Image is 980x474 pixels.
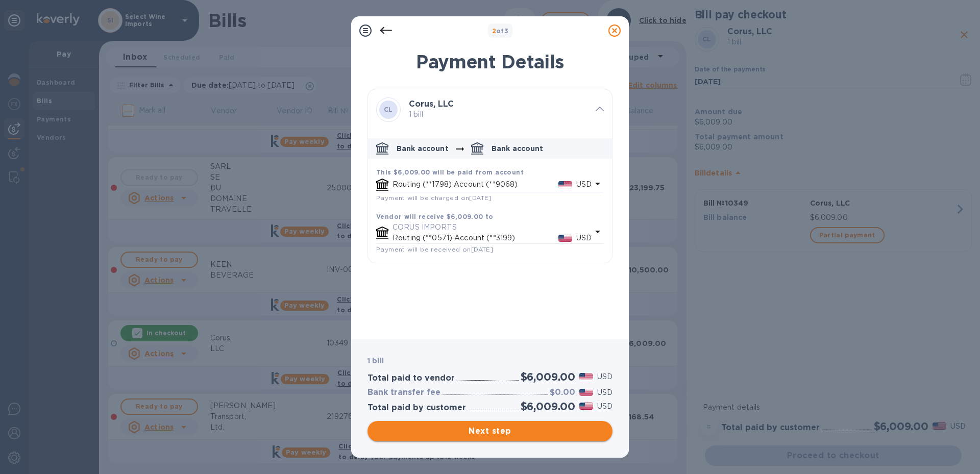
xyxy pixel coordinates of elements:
[393,233,558,243] p: Routing (**0571) Account (**3199)
[492,143,544,154] p: Bank account
[368,134,612,263] div: default-method
[409,99,454,109] b: Corus, LLC
[384,106,393,113] b: CL
[558,235,572,242] img: USD
[368,89,612,130] div: CLCorus, LLC 1 bill
[579,373,593,380] img: USD
[409,109,587,120] p: 1 bill
[376,213,494,220] b: Vendor will receive $6,009.00 to
[393,179,558,190] p: Routing (**1798) Account (**9068)
[367,51,612,72] h1: Payment Details
[576,233,592,243] p: USD
[376,194,492,202] span: Payment will be charged on [DATE]
[492,27,496,35] span: 2
[521,370,575,383] h2: $6,009.00
[367,403,466,413] h3: Total paid by customer
[558,181,572,188] img: USD
[597,371,612,382] p: USD
[367,421,612,441] button: Next step
[492,27,509,35] b: of 3
[376,245,493,253] span: Payment will be received on [DATE]
[367,388,440,397] h3: Bank transfer fee
[550,388,575,397] h3: $0.00
[397,143,449,154] p: Bank account
[376,425,604,437] span: Next step
[367,357,384,365] b: 1 bill
[521,400,575,413] h2: $6,009.00
[597,401,612,412] p: USD
[376,168,524,176] b: This $6,009.00 will be paid from account
[576,179,592,190] p: USD
[393,222,592,233] p: CORUS IMPORTS
[597,387,612,398] p: USD
[579,389,593,396] img: USD
[579,403,593,410] img: USD
[367,373,455,383] h3: Total paid to vendor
